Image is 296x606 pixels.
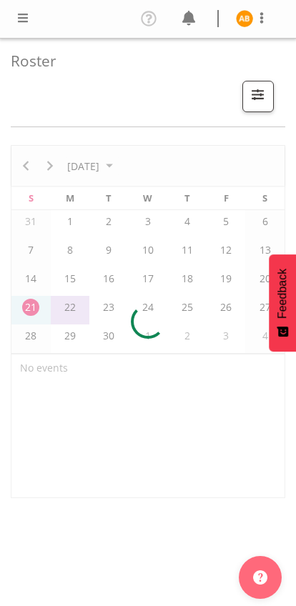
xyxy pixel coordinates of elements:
[11,53,274,69] h4: Roster
[269,254,296,352] button: Feedback - Show survey
[242,81,274,112] button: Filter Shifts
[276,269,289,319] span: Feedback
[236,10,253,27] img: angela-burrill10486.jpg
[253,570,267,585] img: help-xxl-2.png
